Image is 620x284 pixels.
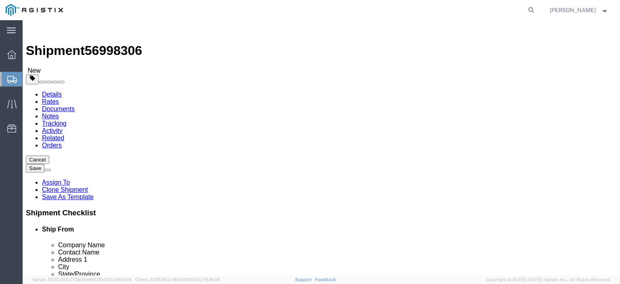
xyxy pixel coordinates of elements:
span: [DATE] 10:16:38 [189,277,220,282]
span: Client: 2025.20.0-8b113f4 [135,277,220,282]
span: [DATE] 09:51:04 [99,277,132,282]
span: Copyright © [DATE]-[DATE] Agistix Inc., All Rights Reserved [486,276,610,283]
button: [PERSON_NAME] [549,5,609,15]
a: Support [295,277,315,282]
img: logo [6,4,63,16]
span: Server: 2025.20.0-710e05ee653 [32,277,132,282]
a: Feedback [315,277,336,282]
iframe: FS Legacy Container [23,20,620,276]
span: Mansi Somaiya [550,6,596,15]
